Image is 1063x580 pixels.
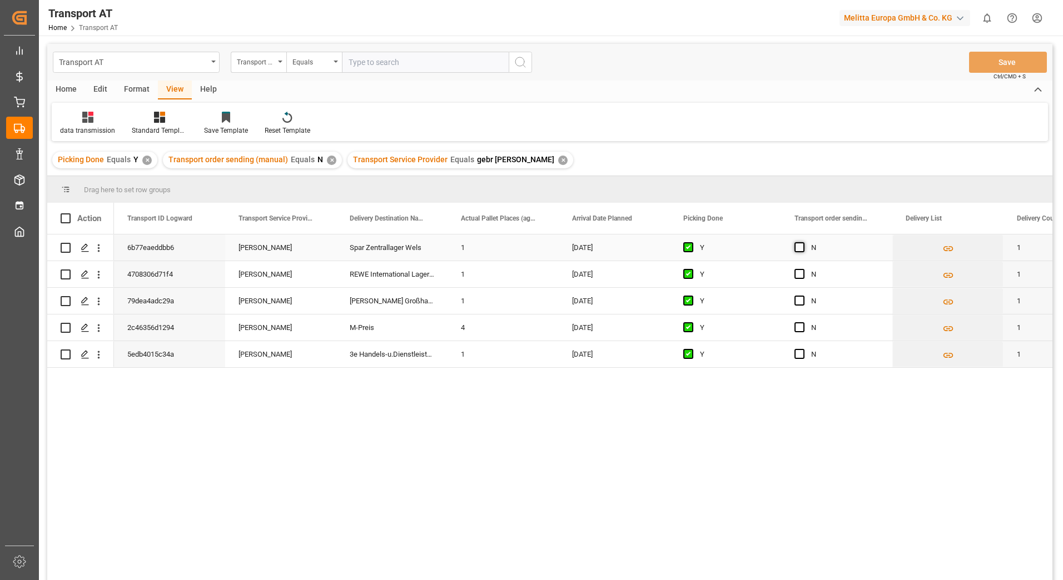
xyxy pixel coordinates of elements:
div: Help [192,81,225,99]
div: 2c46356d1294 [114,314,225,341]
div: Standard Templates [132,126,187,136]
span: Delivery Destination Name [350,214,424,222]
div: N [811,235,879,261]
div: Y [700,342,768,367]
span: Delivery Count [1017,214,1060,222]
div: Press SPACE to select this row. [47,234,114,261]
span: Transport Service Provider [239,214,313,222]
div: 1 [448,234,559,261]
div: Press SPACE to select this row. [47,314,114,341]
div: Press SPACE to select this row. [47,341,114,368]
div: [DATE] [559,234,670,261]
div: Transport AT [59,54,207,68]
div: Y [700,235,768,261]
div: 79dea4adc29a [114,288,225,314]
div: [DATE] [559,261,670,287]
span: Equals [107,155,131,164]
div: Y [700,315,768,341]
input: Type to search [342,52,509,73]
span: Transport order sending (manual) [794,214,869,222]
span: Drag here to set row groups [84,186,171,194]
div: Y [700,262,768,287]
div: ✕ [142,156,152,165]
div: Press SPACE to select this row. [47,261,114,288]
div: [PERSON_NAME] [225,341,336,367]
a: Home [48,24,67,32]
button: Save [969,52,1047,73]
span: Picking Done [58,155,104,164]
div: 3e Handels-u.DienstleistungsAG [336,341,448,367]
button: open menu [231,52,286,73]
div: Reset Template [265,126,310,136]
div: [PERSON_NAME] [225,288,336,314]
div: N [811,315,879,341]
span: Delivery List [906,214,942,222]
div: Action [77,213,101,223]
div: Y [700,288,768,314]
div: Transport Service Provider [237,54,275,67]
span: Equals [291,155,315,164]
div: 1 [448,288,559,314]
div: 6b77eaeddbb6 [114,234,225,261]
button: search button [509,52,532,73]
span: Picking Done [683,214,723,222]
div: ✕ [558,156,568,165]
div: N [811,342,879,367]
div: 1 [448,341,559,367]
div: REWE International Lager- und [336,261,448,287]
div: View [158,81,192,99]
span: Y [133,155,138,164]
span: Transport Service Provider [353,155,448,164]
div: N [811,288,879,314]
div: Home [47,81,85,99]
span: N [317,155,323,164]
div: data transmission [60,126,115,136]
div: [PERSON_NAME] [225,234,336,261]
span: Transport order sending (manual) [168,155,288,164]
span: gebr [PERSON_NAME] [477,155,554,164]
div: Spar Zentrallager Wels [336,234,448,261]
span: Equals [450,155,474,164]
div: ✕ [327,156,336,165]
div: 4 [448,314,559,341]
span: Actual Pallet Places (aggregation) [461,214,535,222]
button: Help Center [1000,6,1025,31]
div: Press SPACE to select this row. [47,288,114,314]
div: [PERSON_NAME] [225,314,336,341]
span: Arrival Date Planned [572,214,632,222]
div: Format [116,81,158,99]
div: [DATE] [559,314,670,341]
div: 5edb4015c34a [114,341,225,367]
div: Transport AT [48,5,118,22]
div: M-Preis [336,314,448,341]
div: 4708306d71f4 [114,261,225,287]
span: Transport ID Logward [127,214,192,222]
div: Equals [292,54,330,67]
div: Save Template [204,126,248,136]
button: open menu [53,52,220,73]
div: Edit [85,81,116,99]
button: Melitta Europa GmbH & Co. KG [840,7,975,28]
div: N [811,262,879,287]
button: open menu [286,52,342,73]
div: Melitta Europa GmbH & Co. KG [840,10,970,26]
div: 1 [448,261,559,287]
div: [DATE] [559,288,670,314]
div: [PERSON_NAME] [225,261,336,287]
span: Ctrl/CMD + S [994,72,1026,81]
div: [DATE] [559,341,670,367]
button: show 0 new notifications [975,6,1000,31]
div: [PERSON_NAME] Großhandels- [336,288,448,314]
